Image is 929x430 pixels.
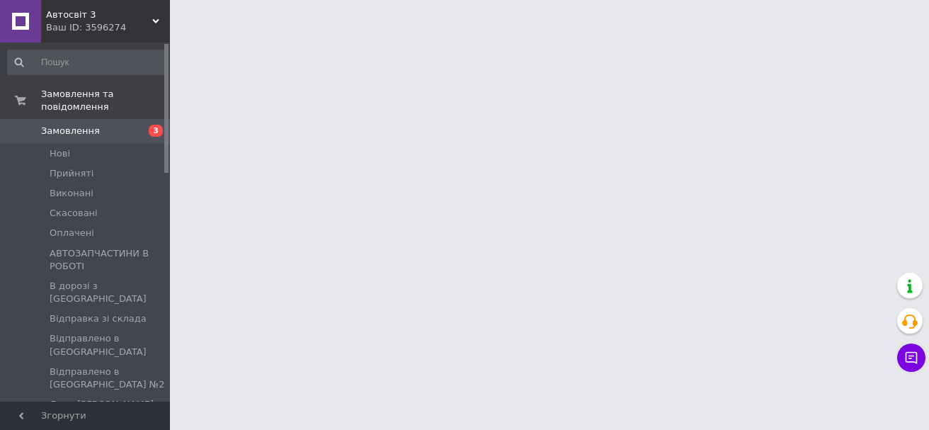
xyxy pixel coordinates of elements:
span: АВТОЗАПЧАСТИНИ В РОБОТІ [50,247,166,273]
div: Ваш ID: 3596274 [46,21,170,34]
span: Замовлення та повідомлення [41,88,170,113]
span: Виконані [50,187,93,200]
button: Чат з покупцем [897,344,925,372]
span: В дорозі з [GEOGRAPHIC_DATA] [50,280,166,305]
span: Нові [50,147,70,160]
span: Дроп [PERSON_NAME] [50,398,154,411]
span: Оплачені [50,227,94,239]
span: Відправлено в [GEOGRAPHIC_DATA] [50,332,166,358]
span: Відправка зі склада [50,312,147,325]
span: Скасовані [50,207,98,220]
span: Відправлено в [GEOGRAPHIC_DATA] №2 [50,366,166,391]
span: Замовлення [41,125,100,137]
input: Пошук [7,50,167,75]
span: Автосвіт 3 [46,9,152,21]
span: 3 [149,125,163,137]
span: Прийняті [50,167,93,180]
